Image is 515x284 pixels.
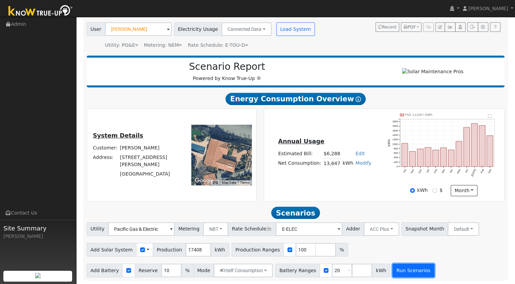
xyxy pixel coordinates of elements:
button: NBT [203,222,229,236]
rect: onclick="" [441,148,447,167]
span: Mode [193,264,214,277]
a: Edit [356,151,365,156]
button: Load System [276,22,315,36]
text: 0 [396,165,398,168]
button: ACC Plus [364,222,399,236]
button: Settings [478,22,488,32]
a: Modify [356,160,371,166]
span: Scenarios [271,207,320,219]
button: Self Consumption [214,264,273,277]
rect: onclick="" [479,125,485,166]
span: Alias: HETOUC [188,42,248,48]
rect: onclick="" [471,123,477,166]
rect: onclick="" [448,150,454,166]
rect: onclick="" [402,143,408,166]
i: Show Help [356,97,361,102]
text: Sep [488,168,492,174]
span: User [87,22,105,36]
td: Estimated Bill: [277,149,322,159]
rect: onclick="" [464,127,470,167]
input: Select a Utility [108,222,175,236]
text: 1200 [392,138,398,141]
rect: onclick="" [409,151,415,167]
td: [GEOGRAPHIC_DATA] [119,169,182,179]
td: kWh [341,159,354,168]
text: Oct [403,168,407,173]
button: Export Interval Data [467,22,478,32]
text: May [456,168,461,174]
text: 600 [394,151,398,155]
text: 400 [394,156,398,159]
text: Nov [410,168,415,174]
rect: onclick="" [487,136,493,166]
span: Electricity Usage [174,22,222,36]
span: Site Summary [3,224,72,233]
span: Metering [174,222,203,236]
text: Feb [433,168,438,174]
td: $6,288 [322,149,341,159]
td: Address: [92,153,119,169]
label: kWh [417,187,428,194]
span: Add Solar System [87,243,137,257]
button: Recent [375,22,399,32]
text: Aug [480,168,485,174]
u: Annual Usage [278,138,324,145]
input: Select a User [105,22,172,36]
text: kWh [388,139,391,147]
text: Jan [426,168,430,174]
td: Customer: [92,143,119,153]
text: [DATE] [471,168,477,177]
span: % [336,243,348,257]
button: Edit User [435,22,445,32]
input: Select a Rate Schedule [276,222,342,236]
td: Net Consumption: [277,159,322,168]
span: kWh [372,264,390,277]
span: % [181,264,193,277]
text: Mar [441,168,446,174]
u: System Details [93,132,143,139]
span: Reserve [135,264,162,277]
input: kWh [410,188,415,193]
label: $ [439,187,443,194]
text: 1000 [392,142,398,145]
rect: onclick="" [417,149,423,166]
text: Dec [418,168,423,174]
span: Rate Schedule [228,222,276,236]
span: PDF [404,25,416,29]
text: 1400 [392,134,398,137]
rect: onclick="" [425,147,431,167]
img: Solar Maintenance Pros [402,68,463,75]
button: Multi-Series Graph [445,22,455,32]
text:  [488,114,492,118]
button: PDF [401,22,422,32]
span: Adder [342,222,364,236]
img: retrieve [35,273,41,278]
button: Connected Data [221,22,272,36]
a: Terms (opens in new tab) [240,181,250,184]
div: Powered by Know True-Up ® [90,61,364,82]
span: Snapshot Month [402,222,448,236]
img: Google [193,176,215,185]
button: Login As [455,22,466,32]
text: 1800 [392,124,398,127]
td: [PERSON_NAME] [119,143,182,153]
rect: onclick="" [433,150,439,166]
text: 1600 [392,129,398,132]
rect: onclick="" [456,141,462,167]
text: 2000 [392,120,398,123]
div: [PERSON_NAME] [3,233,72,240]
button: Run Scenarios [392,264,434,277]
span: Battery Ranges [275,264,320,277]
button: Map Data [222,180,236,185]
div: Utility: PG&E [105,42,138,49]
text: 200 [394,161,398,164]
span: Utility [87,222,109,236]
a: Help Link [490,22,500,32]
text: 800 [394,147,398,150]
button: Default [448,222,479,236]
span: Production Ranges [232,243,284,257]
div: Metering: NEM [144,42,182,49]
button: Keyboard shortcuts [213,180,217,185]
text: Jun [465,168,469,174]
span: Energy Consumption Overview [226,93,366,105]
